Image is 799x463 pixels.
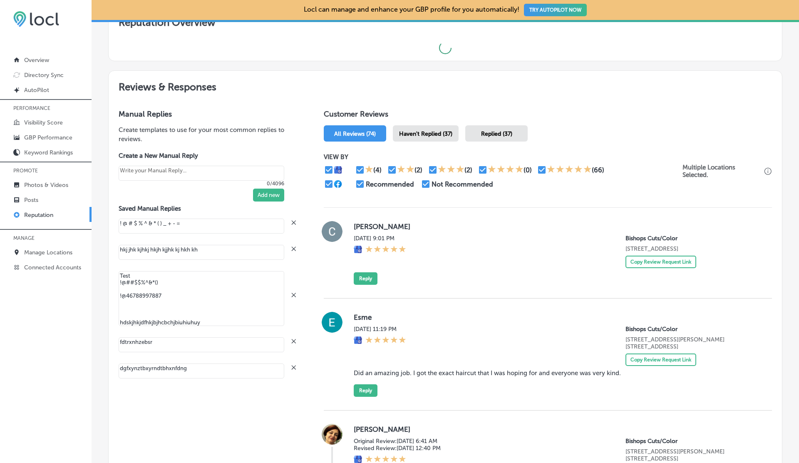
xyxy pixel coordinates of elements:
[625,353,696,366] button: Copy Review Request Link
[119,337,284,352] textarea: Create your Quick Reply
[24,119,63,126] p: Visibility Score
[625,448,759,462] p: 3000 NE ANDRESEN RD. #104B
[24,197,38,204] p: Posts
[354,222,759,231] label: [PERSON_NAME]
[354,369,759,377] blockquote: Did an amazing job. I got the exact haircut that I was hoping for and everyone was very kind.
[119,271,284,326] textarea: Create your Quick Reply
[524,4,587,16] button: TRY AUTOPILOT NOW
[354,326,406,333] label: [DATE] 11:19 PM
[24,72,64,79] p: Directory Sync
[547,165,592,175] div: 5 Stars
[464,166,472,174] div: (2)
[625,256,696,268] button: Copy Review Request Link
[13,11,59,27] img: 6efc1275baa40be7c98c3b36c6bfde44.png
[625,326,677,333] p: Bishops Cuts/Color
[373,166,382,174] div: (4)
[399,130,452,137] span: Haven't Replied (37)
[397,165,414,175] div: 2 Stars
[24,212,53,219] p: Reputation
[625,245,759,252] p: 4223 N High St
[24,87,49,94] p: AutoPilot
[119,219,284,234] textarea: Create your Quick Reply
[354,438,441,445] label: Original Review: [DATE] 6:41 AM
[24,249,72,256] p: Manage Locations
[438,165,464,175] div: 3 Stars
[365,336,406,345] div: 5 Stars
[324,110,772,122] h1: Customer Reviews
[625,438,677,445] p: Bishops Cuts/Color
[24,264,81,271] p: Connected Accounts
[24,134,72,141] p: GBP Performance
[592,166,604,174] div: (66)
[354,272,377,285] button: Reply
[432,180,493,188] p: Not Recommended
[366,180,414,188] p: Recommended
[119,363,284,378] textarea: Create your Quick Reply
[365,245,406,254] div: 5 Stars
[354,384,377,397] button: Reply
[119,110,297,119] h3: Manual Replies
[414,166,422,174] div: (2)
[24,182,68,189] p: Photos & Videos
[109,71,782,100] h2: Reviews & Responses
[682,164,762,179] p: Multiple Locations Selected.
[119,245,284,260] textarea: Create your Quick Reply
[119,205,297,212] label: Saved Manual Replies
[24,149,73,156] p: Keyword Rankings
[524,166,532,174] div: (0)
[354,313,759,321] label: Esme
[324,153,682,161] p: VIEW BY
[488,165,524,175] div: 4 Stars
[24,57,49,64] p: Overview
[354,445,441,452] label: Revised Review: [DATE] 12:40 PM
[354,235,406,242] label: [DATE] 9:01 PM
[334,130,376,137] span: All Reviews (74)
[253,189,284,202] button: Add new
[119,166,284,181] textarea: Create your Quick Reply
[625,336,759,350] p: 3000 NE ANDRESEN RD. #104B
[481,130,512,137] span: Replied (37)
[119,125,297,144] p: Create templates to use for your most common replies to reviews.
[119,152,284,159] label: Create a New Manual Reply
[365,165,373,175] div: 1 Star
[625,235,677,242] p: Bishops Cuts/Color
[354,425,759,433] label: [PERSON_NAME]
[119,181,284,187] p: 0/4096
